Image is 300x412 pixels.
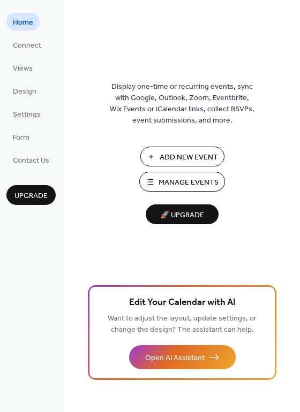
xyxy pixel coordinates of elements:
[13,40,41,51] span: Connect
[140,147,224,166] button: Add New Event
[14,190,48,202] span: Upgrade
[139,172,225,192] button: Manage Events
[152,208,212,223] span: 🚀 Upgrade
[129,345,236,369] button: Open AI Assistant
[6,36,48,54] a: Connect
[160,152,218,163] span: Add New Event
[6,151,56,169] a: Contact Us
[145,353,205,364] span: Open AI Assistant
[110,81,254,126] span: Display one-time or recurring events, sync with Google, Outlook, Zoom, Eventbrite, Wix Events or ...
[6,128,36,146] a: Form
[6,82,43,100] a: Design
[159,177,219,188] span: Manage Events
[13,17,33,28] span: Home
[146,204,219,224] button: 🚀 Upgrade
[13,155,49,166] span: Contact Us
[108,311,257,337] span: Want to adjust the layout, update settings, or change the design? The assistant can help.
[13,63,33,74] span: Views
[6,59,39,77] a: Views
[6,13,40,30] a: Home
[129,295,236,310] span: Edit Your Calendar with AI
[13,132,29,143] span: Form
[6,185,56,205] button: Upgrade
[13,109,41,120] span: Settings
[6,105,47,123] a: Settings
[13,86,36,97] span: Design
